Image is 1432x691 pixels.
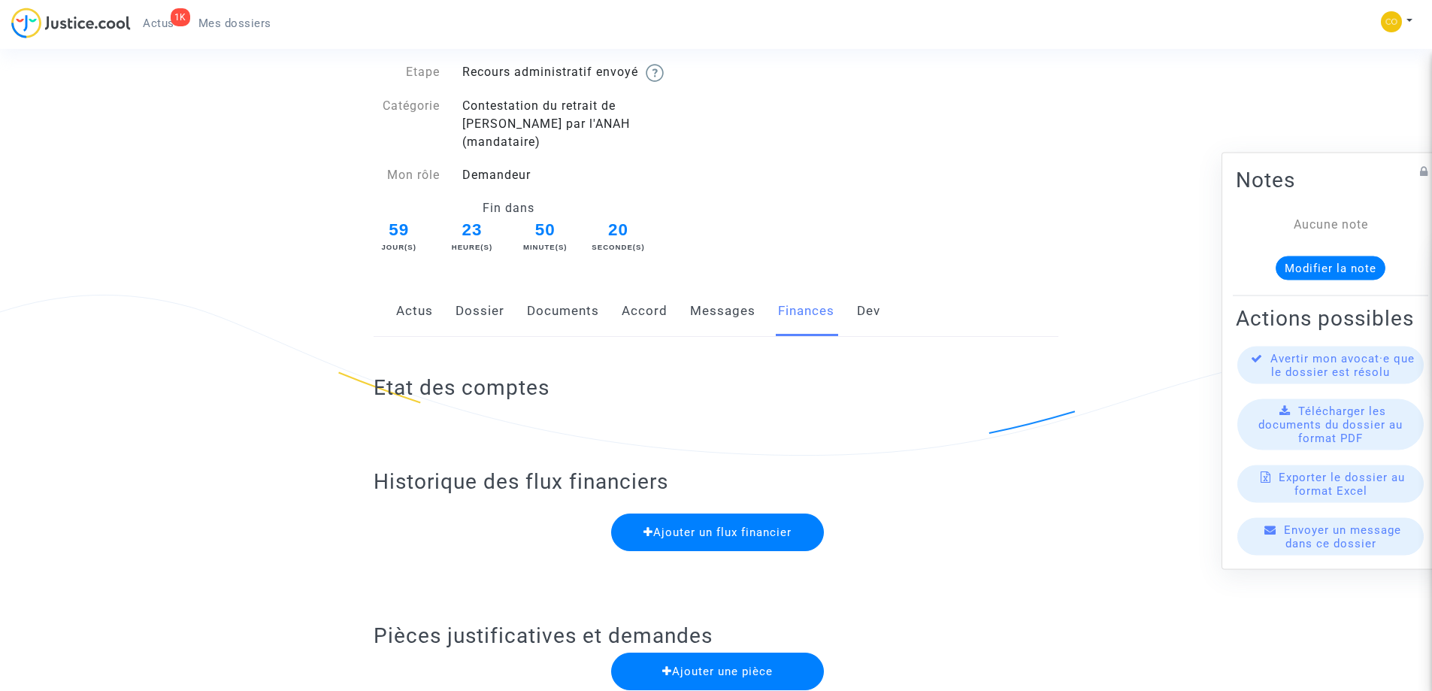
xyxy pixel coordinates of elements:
[362,166,451,184] div: Mon rôle
[778,286,834,336] a: Finances
[456,286,504,336] a: Dossier
[451,97,716,151] div: Contestation du retrait de [PERSON_NAME] par l'ANAH (mandataire)
[186,12,283,35] a: Mes dossiers
[445,217,499,243] span: 23
[646,64,664,82] img: help.svg
[143,17,174,30] span: Actus
[374,623,1058,649] h2: Pièces justificatives et demandes
[1284,523,1401,550] span: Envoyer un message dans ce dossier
[396,286,433,336] a: Actus
[131,12,186,35] a: 1KActus
[1258,215,1403,233] div: Aucune note
[527,286,599,336] a: Documents
[1270,351,1415,378] span: Avertir mon avocat·e que le dossier est résolu
[1279,470,1405,497] span: Exporter le dossier au format Excel
[372,242,426,253] div: Jour(s)
[451,63,716,82] div: Recours administratif envoyé
[518,242,572,253] div: Minute(s)
[662,665,773,678] span: Ajouter une pièce
[1276,256,1385,280] button: Modifier la note
[374,468,1058,495] h2: Historique des flux financiers
[374,374,1058,401] h2: Etat des comptes
[611,653,825,690] button: Ajouter une pièce
[643,526,792,539] span: Ajouter un flux financier
[592,217,646,243] span: 20
[1236,166,1425,192] h2: Notes
[518,217,572,243] span: 50
[362,63,451,82] div: Etape
[592,242,646,253] div: Seconde(s)
[362,199,655,217] div: Fin dans
[1381,11,1402,32] img: 84a266a8493598cb3cce1313e02c3431
[690,286,755,336] a: Messages
[362,97,451,151] div: Catégorie
[1236,305,1425,331] h2: Actions possibles
[372,217,426,243] span: 59
[198,17,271,30] span: Mes dossiers
[11,8,131,38] img: jc-logo.svg
[611,514,825,551] button: Ajouter un flux financier
[1258,404,1403,444] span: Télécharger les documents du dossier au format PDF
[451,166,716,184] div: Demandeur
[171,8,190,26] div: 1K
[445,242,499,253] div: Heure(s)
[622,286,668,336] a: Accord
[857,286,880,336] a: Dev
